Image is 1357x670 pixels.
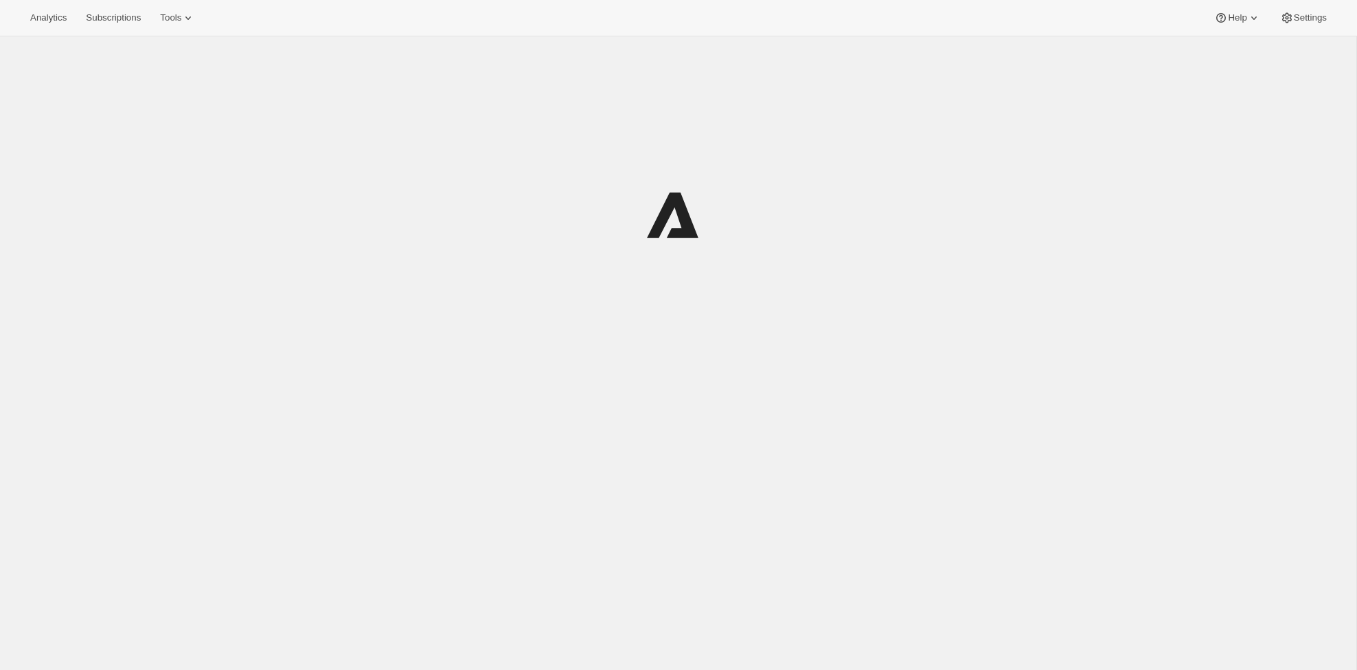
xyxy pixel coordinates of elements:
button: Settings [1272,8,1335,27]
button: Help [1206,8,1268,27]
span: Help [1228,12,1246,23]
span: Subscriptions [86,12,141,23]
span: Tools [160,12,181,23]
button: Subscriptions [78,8,149,27]
span: Settings [1294,12,1327,23]
button: Analytics [22,8,75,27]
button: Tools [152,8,203,27]
span: Analytics [30,12,67,23]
